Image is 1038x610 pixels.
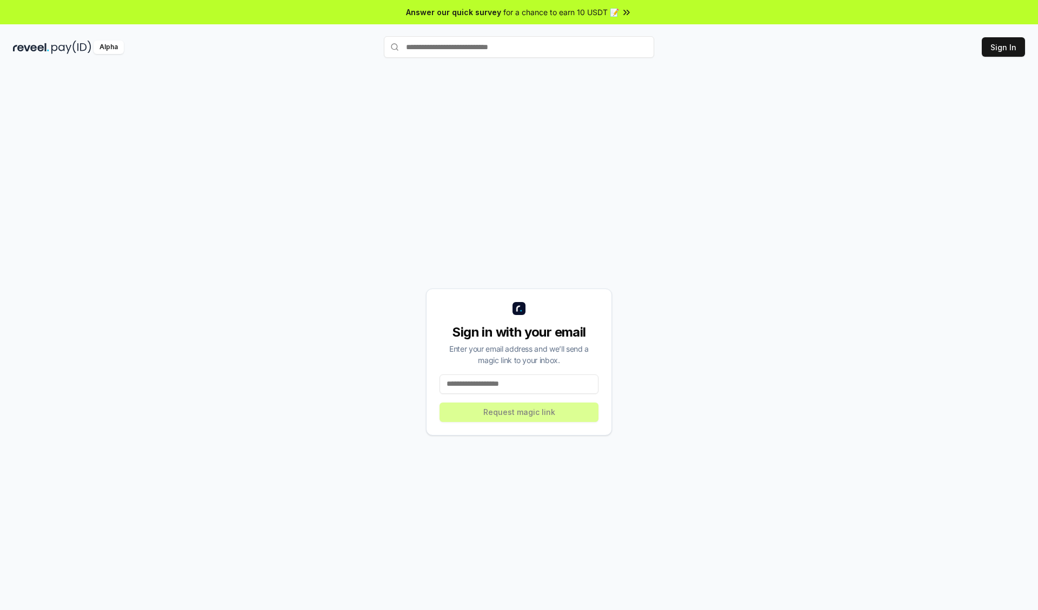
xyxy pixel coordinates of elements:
button: Sign In [982,37,1025,57]
div: Sign in with your email [440,324,598,341]
img: logo_small [513,302,525,315]
div: Enter your email address and we’ll send a magic link to your inbox. [440,343,598,366]
span: Answer our quick survey [406,6,501,18]
div: Alpha [94,41,124,54]
span: for a chance to earn 10 USDT 📝 [503,6,619,18]
img: reveel_dark [13,41,49,54]
img: pay_id [51,41,91,54]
